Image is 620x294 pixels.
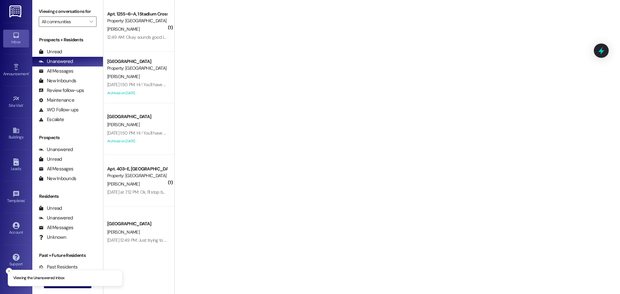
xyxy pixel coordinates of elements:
[107,74,139,79] span: [PERSON_NAME]
[3,252,29,269] a: Support
[25,198,26,202] span: •
[107,58,167,65] div: [GEOGRAPHIC_DATA]
[3,125,29,142] a: Buildings
[42,16,86,27] input: All communities
[39,87,84,94] div: Review follow-ups
[107,130,497,136] div: [DATE] 1:50 PM: Hi ! You'll have an email coming to you soon from Catalyst Property Management! I...
[23,102,24,107] span: •
[39,264,78,270] div: Past Residents
[107,89,168,97] div: Archived on [DATE]
[39,175,76,182] div: New Inbounds
[107,65,167,72] div: Property: [GEOGRAPHIC_DATA]
[29,71,30,75] span: •
[3,220,29,238] a: Account
[32,252,103,259] div: Past + Future Residents
[107,113,167,120] div: [GEOGRAPHIC_DATA]
[107,189,187,195] div: [DATE] at 7:12 PM: Ok, I'll stop by and grab it.
[107,122,139,127] span: [PERSON_NAME]
[32,134,103,141] div: Prospects
[3,30,29,47] a: Inbox
[39,77,76,84] div: New Inbounds
[107,17,167,24] div: Property: [GEOGRAPHIC_DATA]
[39,68,73,75] div: All Messages
[32,36,103,43] div: Prospects + Residents
[3,188,29,206] a: Templates •
[39,146,73,153] div: Unanswered
[39,205,62,212] div: Unread
[89,19,93,24] i: 
[39,166,73,172] div: All Messages
[107,34,288,40] div: 12:49 AM: Okay sounds good I will get that done as soon as possible, thanks for letting me know!!
[107,26,139,32] span: [PERSON_NAME]
[32,193,103,200] div: Residents
[39,215,73,221] div: Unanswered
[39,58,73,65] div: Unanswered
[107,82,497,87] div: [DATE] 1:50 PM: Hi ! You'll have an email coming to you soon from Catalyst Property Management! I...
[3,157,29,174] a: Leads
[39,234,66,241] div: Unknown
[39,97,74,104] div: Maintenance
[107,137,168,145] div: Archived on [DATE]
[39,106,78,113] div: WO Follow-ups
[13,275,65,281] p: Viewing the Unanswered inbox
[9,5,23,17] img: ResiDesk Logo
[39,116,64,123] div: Escalate
[39,6,97,16] label: Viewing conversations for
[39,156,62,163] div: Unread
[107,220,167,227] div: [GEOGRAPHIC_DATA]
[39,48,62,55] div: Unread
[39,224,73,231] div: All Messages
[107,166,167,172] div: Apt. 403~E, [GEOGRAPHIC_DATA]
[3,93,29,111] a: Site Visit •
[107,181,139,187] span: [PERSON_NAME]
[107,172,167,179] div: Property: [GEOGRAPHIC_DATA]
[6,268,12,274] button: Close toast
[107,11,167,17] div: Apt. 1255~6~A, 1 Stadium Crossing
[107,229,139,235] span: [PERSON_NAME]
